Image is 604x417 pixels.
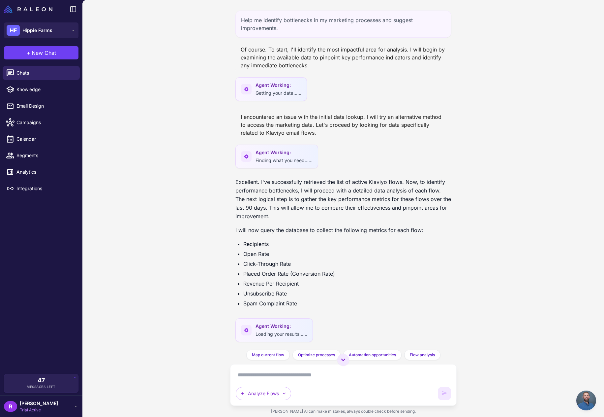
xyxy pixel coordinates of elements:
[243,240,451,248] li: Recipients
[298,352,335,358] span: Optimize processes
[4,46,78,59] button: +New Chat
[16,69,75,77] span: Chats
[256,149,313,156] span: Agent Working:
[256,157,313,163] span: Finding what you need......
[3,182,80,195] a: Integrations
[235,43,451,72] div: Of course. To start, I'll identify the most impactful area for analysis. I will begin by examinin...
[243,260,451,268] li: Click-Through Rate
[16,102,75,110] span: Email Design
[3,132,80,146] a: Calendar
[4,22,78,38] button: HFHippie Farms
[16,86,75,93] span: Knowledge
[27,384,56,389] span: Messages Left
[3,66,80,80] a: Chats
[256,82,301,89] span: Agent Working:
[16,168,75,176] span: Analytics
[4,401,17,412] div: R
[16,135,75,143] span: Calendar
[3,165,80,179] a: Analytics
[243,269,451,278] li: Placed Order Rate (Conversion Rate)
[4,5,55,13] a: Raleon Logo
[410,352,435,358] span: Flow analysis
[343,350,402,360] button: Automation opportunities
[3,116,80,129] a: Campaigns
[22,27,52,34] span: Hippie Farms
[236,387,291,400] button: Analyze Flows
[243,279,451,288] li: Revenue Per Recipient
[349,352,396,358] span: Automation opportunities
[32,49,56,57] span: New Chat
[3,149,80,162] a: Segments
[16,119,75,126] span: Campaigns
[20,407,58,413] span: Trial Active
[243,289,451,298] li: Unsubscribe Rate
[246,350,290,360] button: Map current flow
[3,83,80,96] a: Knowledge
[256,90,301,96] span: Getting your data......
[230,406,457,417] div: [PERSON_NAME] AI can make mistakes, always double check before sending.
[4,5,52,13] img: Raleon Logo
[27,49,30,57] span: +
[292,350,341,360] button: Optimize processes
[252,352,284,358] span: Map current flow
[16,185,75,192] span: Integrations
[16,152,75,159] span: Segments
[404,350,440,360] button: Flow analysis
[256,331,307,337] span: Loading your results......
[235,178,451,221] p: Excellent. I've successfully retrieved the list of active Klaviyo flows. Now, to identify perform...
[235,11,451,38] div: Help me identify bottlenecks in my marketing processes and suggest improvements.
[235,110,451,139] div: I encountered an issue with the initial data lookup. I will try an alternative method to access t...
[20,400,58,407] span: [PERSON_NAME]
[243,250,451,258] li: Open Rate
[576,391,596,410] div: Open chat
[256,323,307,330] span: Agent Working:
[235,226,451,234] p: I will now query the database to collect the following metrics for each flow:
[7,25,20,36] div: HF
[243,299,451,308] li: Spam Complaint Rate
[3,99,80,113] a: Email Design
[38,377,45,383] span: 47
